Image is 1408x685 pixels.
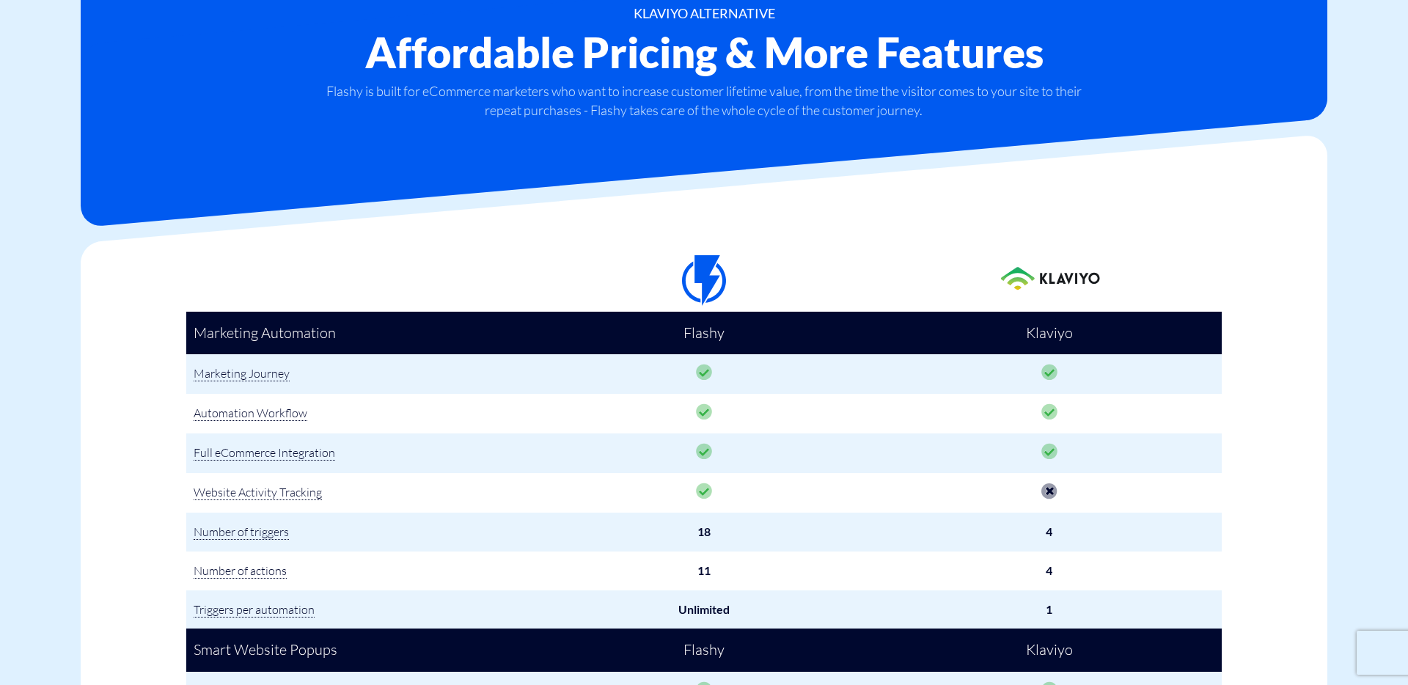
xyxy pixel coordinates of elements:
[532,629,877,672] td: Flashy
[697,563,711,577] b: 11
[194,366,290,381] span: Marketing Journey
[1046,602,1052,616] b: 1
[194,563,287,579] span: Number of actions
[194,524,289,540] span: Number of triggers
[991,247,1108,306] img: Klaviyo
[876,629,1222,672] td: Klaviyo
[194,485,322,500] span: Website Activity Tracking
[532,312,877,355] td: Flashy
[110,7,1298,21] h1: KLAVIYO ALTERNATIVE
[697,524,711,538] b: 18
[186,629,532,672] td: Smart Website Popups
[186,312,532,355] td: Marketing Automation
[194,445,335,461] span: Full eCommerce Integration
[678,602,730,616] b: Unlimited
[110,29,1298,75] h2: Affordable Pricing & More Features
[319,82,1089,120] p: Flashy is built for eCommerce marketers who want to increase customer lifetime value, from the ti...
[194,406,307,421] span: Automation Workflow
[194,602,315,618] span: Triggers per automation
[1046,524,1052,538] b: 4
[876,312,1222,355] td: Klaviyo
[1046,563,1052,577] b: 4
